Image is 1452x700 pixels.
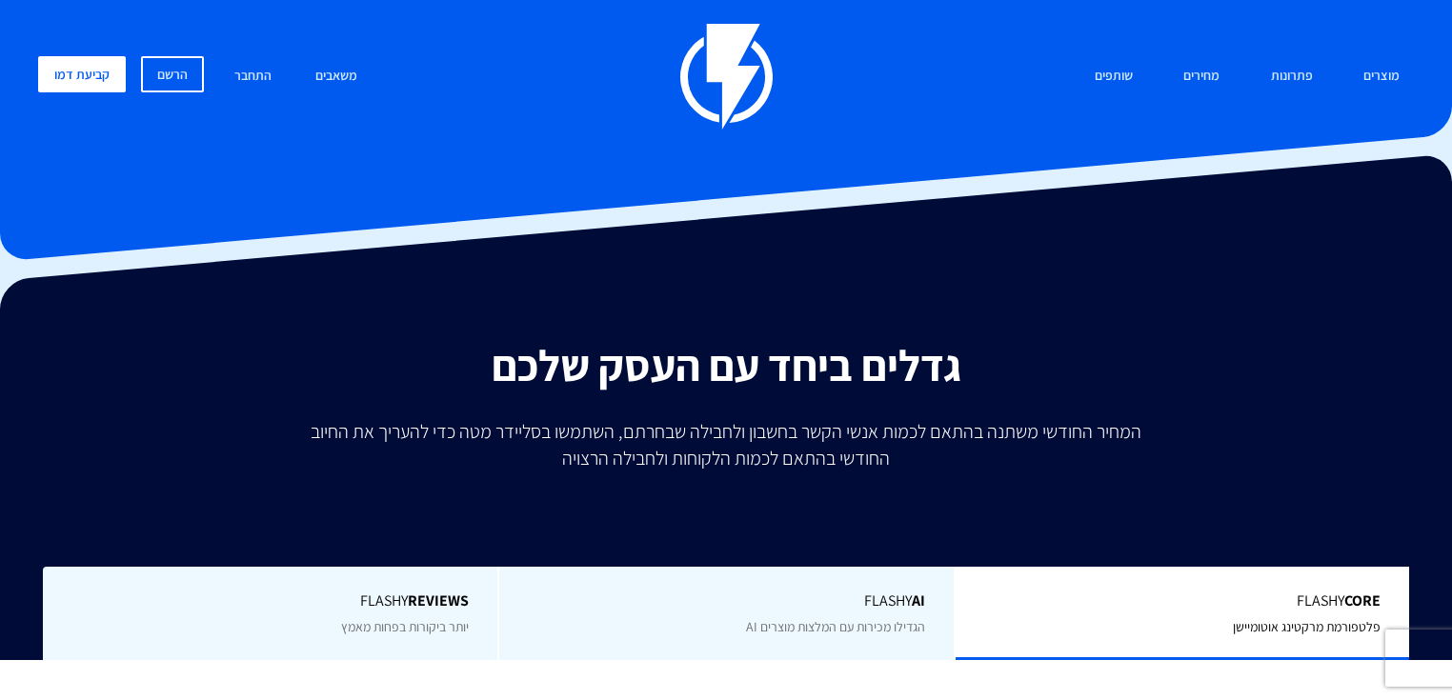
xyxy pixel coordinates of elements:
[1349,56,1414,97] a: מוצרים
[38,56,126,92] a: קביעת דמו
[141,56,204,92] a: הרשם
[912,590,925,610] b: AI
[528,590,924,612] span: Flashy
[341,618,469,635] span: יותר ביקורות בפחות מאמץ
[1080,56,1147,97] a: שותפים
[1344,590,1381,610] b: Core
[14,341,1438,389] h2: גדלים ביחד עם העסק שלכם
[408,590,469,610] b: REVIEWS
[71,590,470,612] span: Flashy
[301,56,372,97] a: משאבים
[746,618,925,635] span: הגדילו מכירות עם המלצות מוצרים AI
[220,56,286,97] a: התחבר
[1169,56,1234,97] a: מחירים
[1233,618,1381,635] span: פלטפורמת מרקטינג אוטומיישן
[984,590,1381,612] span: Flashy
[1257,56,1327,97] a: פתרונות
[297,418,1155,471] p: המחיר החודשי משתנה בהתאם לכמות אנשי הקשר בחשבון ולחבילה שבחרתם, השתמשו בסליידר מטה כדי להעריך את ...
